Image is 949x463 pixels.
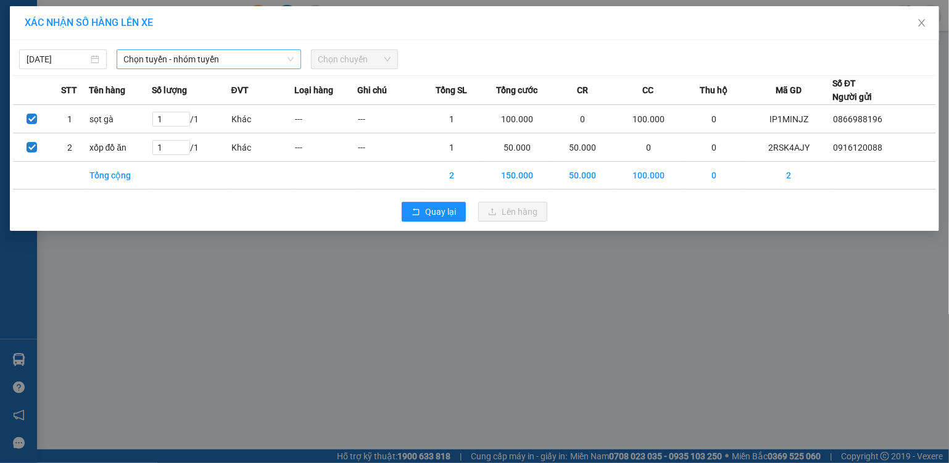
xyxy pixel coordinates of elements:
[89,105,152,133] td: sọt gà
[65,72,298,149] h2: VP Nhận: VP 7 [PERSON_NAME]
[905,6,939,41] button: Close
[483,105,551,133] td: 100.000
[89,133,152,162] td: xốp đồ ăn
[357,133,420,162] td: ---
[25,17,153,28] span: XÁC NHẬN SỐ HÀNG LÊN XE
[89,83,125,97] span: Tên hàng
[615,133,682,162] td: 0
[357,105,420,133] td: ---
[682,162,745,190] td: 0
[682,133,745,162] td: 0
[420,162,483,190] td: 2
[124,50,294,69] span: Chọn tuyến - nhóm tuyến
[700,83,727,97] span: Thu hộ
[231,105,294,133] td: Khác
[483,133,551,162] td: 50.000
[152,83,187,97] span: Số lượng
[7,10,68,72] img: logo.jpg
[615,162,682,190] td: 100.000
[745,133,832,162] td: 2RSK4AJY
[615,105,682,133] td: 100.000
[436,83,467,97] span: Tổng SL
[496,83,537,97] span: Tổng cước
[294,133,357,162] td: ---
[231,133,294,162] td: Khác
[294,83,333,97] span: Loại hàng
[7,72,99,92] h2: 2RSK4AJY
[483,162,551,190] td: 150.000
[51,133,88,162] td: 2
[832,77,872,104] div: Số ĐT Người gửi
[27,52,88,66] input: 13/10/2025
[287,56,294,63] span: down
[833,114,882,124] span: 0866988196
[75,29,151,49] b: Sao Việt
[745,105,832,133] td: IP1MINJZ
[425,205,456,219] span: Quay lại
[152,105,231,133] td: / 1
[642,83,653,97] span: CC
[357,83,387,97] span: Ghi chú
[294,105,357,133] td: ---
[833,143,882,152] span: 0916120088
[152,133,231,162] td: / 1
[318,50,391,69] span: Chọn chuyến
[420,105,483,133] td: 1
[552,133,615,162] td: 50.000
[165,10,298,30] b: [DOMAIN_NAME]
[552,162,615,190] td: 50.000
[61,83,77,97] span: STT
[577,83,588,97] span: CR
[412,207,420,217] span: rollback
[420,133,483,162] td: 1
[478,202,547,222] button: uploadLên hàng
[51,105,88,133] td: 1
[917,18,927,28] span: close
[552,105,615,133] td: 0
[682,105,745,133] td: 0
[776,83,802,97] span: Mã GD
[745,162,832,190] td: 2
[402,202,466,222] button: rollbackQuay lại
[89,162,152,190] td: Tổng cộng
[231,83,249,97] span: ĐVT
